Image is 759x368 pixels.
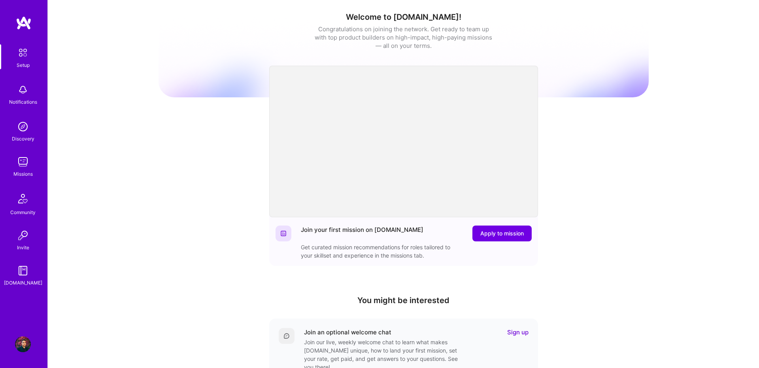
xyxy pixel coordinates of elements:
img: User Avatar [15,336,31,352]
div: Missions [13,170,33,178]
a: Sign up [507,328,529,336]
iframe: video [269,66,538,217]
div: Get curated mission recommendations for roles tailored to your skillset and experience in the mis... [301,243,459,260]
div: [DOMAIN_NAME] [4,279,42,287]
div: Community [10,208,36,216]
img: setup [15,44,31,61]
img: discovery [15,119,31,135]
img: Website [280,230,287,237]
div: Discovery [12,135,34,143]
button: Apply to mission [472,226,532,241]
img: Community [13,189,32,208]
span: Apply to mission [480,230,524,237]
div: Notifications [9,98,37,106]
div: Invite [17,243,29,252]
img: Invite [15,228,31,243]
a: User Avatar [13,336,33,352]
h1: Welcome to [DOMAIN_NAME]! [159,12,649,22]
img: guide book [15,263,31,279]
div: Congratulations on joining the network. Get ready to team up with top product builders on high-im... [315,25,493,50]
div: Setup [17,61,30,69]
img: bell [15,82,31,98]
img: logo [16,16,32,30]
img: teamwork [15,154,31,170]
div: Join an optional welcome chat [304,328,391,336]
div: Join your first mission on [DOMAIN_NAME] [301,226,423,241]
img: Comment [283,333,290,339]
h4: You might be interested [269,296,538,305]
